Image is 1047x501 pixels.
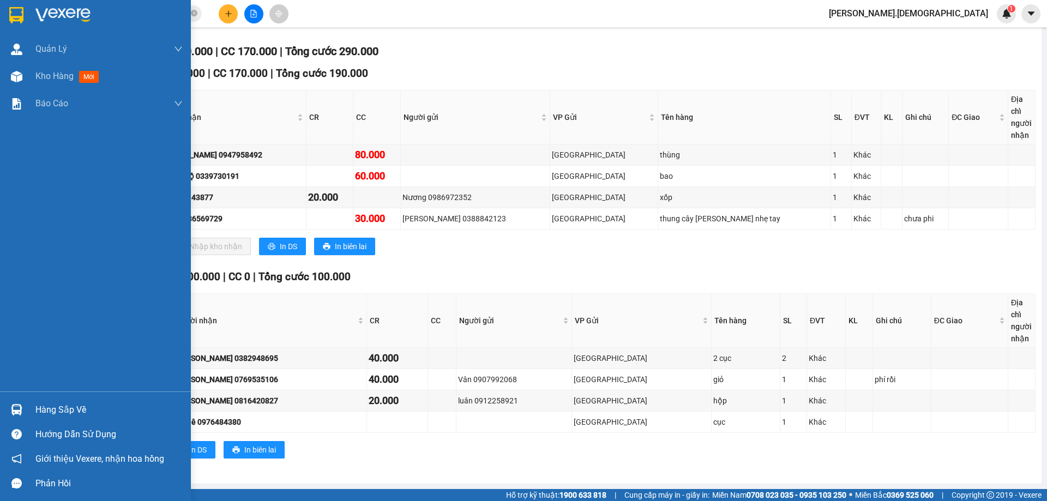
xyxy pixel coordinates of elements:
div: nga lê 0976484380 [174,416,365,428]
div: 2 [782,352,805,364]
div: [GEOGRAPHIC_DATA] [552,191,656,203]
div: chưa phi [904,213,947,225]
div: [GEOGRAPHIC_DATA] [574,416,709,428]
div: 1 [833,149,850,161]
img: logo-vxr [9,7,23,23]
div: thung cây [PERSON_NAME] nhẹ tay [660,213,829,225]
div: 1 [833,170,850,182]
div: Khác [809,373,844,385]
div: Khác [809,416,844,428]
span: Kho hàng [35,71,74,81]
td: Sài Gòn [572,348,712,369]
div: [GEOGRAPHIC_DATA] [574,352,709,364]
span: Người nhận [176,315,356,327]
span: plus [225,10,232,17]
span: In biên lai [335,240,366,252]
div: Khác [853,149,879,161]
div: 1 [782,416,805,428]
div: Hướng dẫn sử dụng [35,426,183,443]
img: solution-icon [11,98,22,110]
img: icon-new-feature [1002,9,1012,19]
div: 40.000 [369,351,426,366]
div: cục [713,416,778,428]
span: [PERSON_NAME].[DEMOGRAPHIC_DATA] [820,7,997,20]
div: 30.000 [355,211,398,226]
div: Sư cô Ngộ 0339730191 [159,170,304,182]
div: 40.000 [369,372,426,387]
th: ĐVT [852,90,881,144]
span: Tổng cước 290.000 [285,45,378,58]
div: Khác [853,213,879,225]
span: In biên lai [244,444,276,456]
div: luân 0912258921 [458,395,569,407]
img: warehouse-icon [11,404,22,415]
span: Người nhận [160,111,295,123]
th: ĐVT [807,294,846,348]
button: aim [269,4,288,23]
th: SL [831,90,852,144]
div: [GEOGRAPHIC_DATA] [552,213,656,225]
span: CR 100.000 [166,270,220,283]
div: xốp [660,191,829,203]
span: aim [275,10,282,17]
th: SL [780,294,807,348]
td: Sài Gòn [550,208,658,230]
div: 1 [782,395,805,407]
div: [GEOGRAPHIC_DATA] [574,395,709,407]
div: [GEOGRAPHIC_DATA] [574,373,709,385]
span: Tổng cước 190.000 [276,67,368,80]
div: phí rồi [875,373,929,385]
div: trong 0386569729 [159,213,304,225]
th: Tên hàng [712,294,780,348]
span: Miền Bắc [855,489,934,501]
span: mới [79,71,99,83]
div: Khác [853,170,879,182]
span: 1 [1009,5,1013,13]
th: KL [846,294,874,348]
span: Tổng cước 100.000 [258,270,351,283]
div: Phản hồi [35,475,183,492]
span: | [942,489,943,501]
td: Sài Gòn [572,390,712,412]
div: 80.000 [355,147,398,162]
td: Sài Gòn [550,166,658,187]
div: 60.000 [355,168,398,184]
button: downloadNhập kho nhận [169,238,251,255]
th: CR [306,90,353,144]
div: 2 cục [713,352,778,364]
div: Hàng sắp về [35,402,183,418]
span: printer [232,446,240,455]
span: Giới thiệu Vexere, nhận hoa hồng [35,452,164,466]
div: Nương 0986972352 [402,191,548,203]
span: copyright [986,491,994,499]
span: ĐC Giao [952,111,997,123]
span: notification [11,454,22,464]
img: warehouse-icon [11,44,22,55]
div: giỏ [713,373,778,385]
th: Ghi chú [902,90,949,144]
div: bao [660,170,829,182]
span: printer [268,243,275,251]
span: file-add [250,10,257,17]
div: Ẩn 0907143877 [159,191,304,203]
span: | [615,489,616,501]
div: [PERSON_NAME] 0947958492 [159,149,304,161]
div: 20.000 [308,190,351,205]
span: close-circle [191,10,197,16]
div: [PERSON_NAME] 0816420827 [174,395,365,407]
span: Báo cáo [35,96,68,110]
strong: 1900 633 818 [559,491,606,499]
td: Sài Gòn [572,412,712,433]
button: printerIn biên lai [224,441,285,458]
span: | [280,45,282,58]
span: VP Gửi [575,315,700,327]
span: ĐC Giao [934,315,997,327]
span: CC 170.000 [213,67,268,80]
sup: 1 [1008,5,1015,13]
span: printer [323,243,330,251]
span: In DS [280,240,297,252]
span: Người gửi [404,111,539,123]
div: Địa chỉ người nhận [1011,297,1032,345]
span: | [215,45,218,58]
div: Địa chỉ người nhận [1011,93,1032,141]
